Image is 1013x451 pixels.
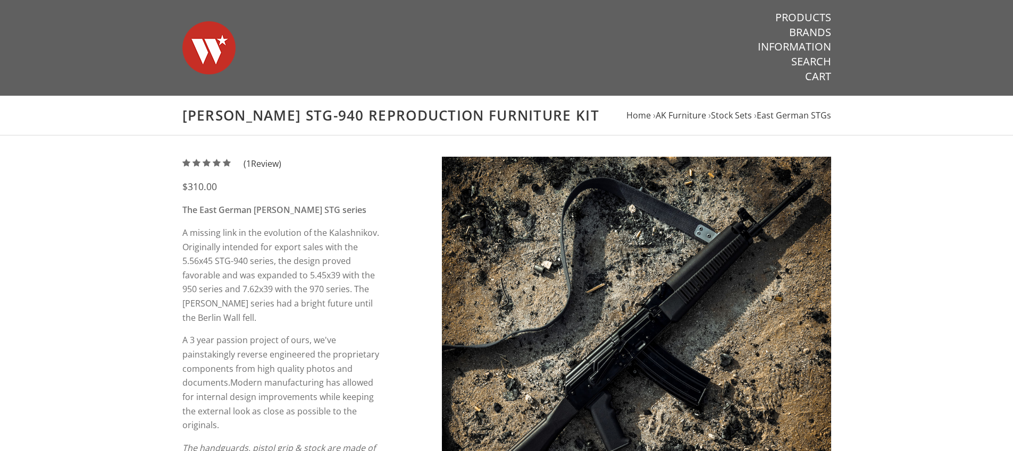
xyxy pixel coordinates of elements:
a: Products [775,11,831,24]
a: AK Furniture [656,109,706,121]
a: Cart [805,70,831,83]
h1: [PERSON_NAME] STG-940 Reproduction Furniture Kit [182,107,831,124]
a: (1Review) [182,158,281,169]
span: 1 [246,158,251,169]
img: Warsaw Wood Co. [182,11,236,85]
li: › [754,108,831,123]
li: › [708,108,752,123]
p: A 3 year passion project of ours, we've painstakingly reverse engineered the proprietary componen... [182,333,386,432]
span: ( Review) [244,157,281,171]
a: Information [758,40,831,54]
span: Modern manufacturing has allowed for internal design improvements while keeping the external look... [182,377,374,431]
a: Brands [789,25,831,39]
p: A missing link in the evolution of the Kalashnikov. Originally intended for export sales with the... [182,226,386,325]
a: Search [791,55,831,69]
strong: The East German [PERSON_NAME] STG series [182,204,366,216]
span: $310.00 [182,180,217,193]
a: East German STGs [757,109,831,121]
li: › [653,108,706,123]
a: Home [626,109,651,121]
a: Stock Sets [711,109,752,121]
